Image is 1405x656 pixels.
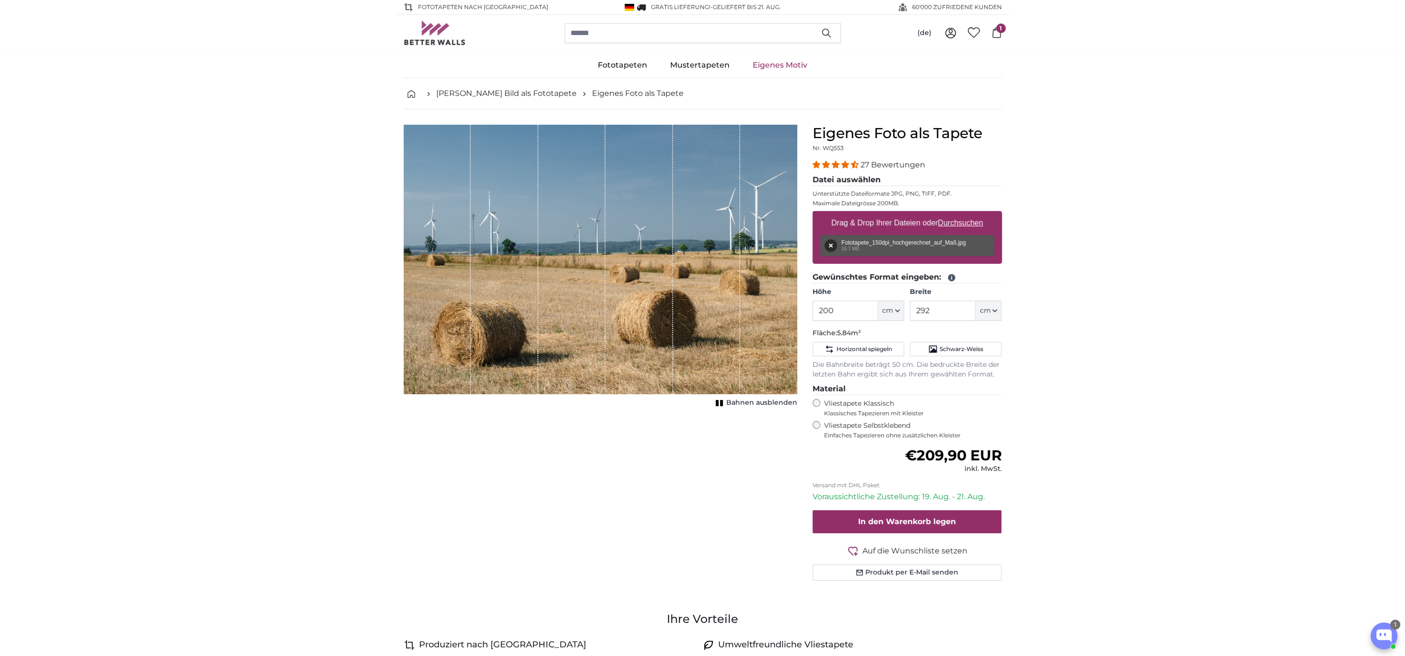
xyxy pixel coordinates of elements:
span: GRATIS Lieferung! [651,3,710,11]
span: Klassisches Tapezieren mit Kleister [824,410,994,417]
img: Betterwalls [404,21,466,45]
label: Breite [910,287,1001,297]
span: Fototapeten nach [GEOGRAPHIC_DATA] [418,3,548,12]
button: Schwarz-Weiss [910,342,1001,356]
button: Bahnen ausblenden [713,396,797,410]
label: Höhe [813,287,904,297]
a: Eigenes Motiv [741,53,819,78]
span: 4.41 stars [813,160,860,169]
span: 1 [996,23,1006,33]
label: Vliestapete Klassisch [824,399,994,417]
span: Geliefert bis 21. Aug. [713,3,781,11]
span: In den Warenkorb legen [858,517,956,526]
legend: Datei auswählen [813,174,1002,186]
p: Fläche: [813,328,1002,338]
a: Fototapeten [586,53,659,78]
legend: Material [813,383,1002,395]
h4: Produziert nach [GEOGRAPHIC_DATA] [419,638,586,652]
span: Einfaches Tapezieren ohne zusätzlichen Kleister [824,432,1002,439]
nav: breadcrumbs [404,78,1002,109]
span: cm [882,306,893,316]
button: cm [878,301,904,321]
span: Nr. WQ553 [813,144,844,152]
button: cm [975,301,1001,321]
p: Unterstützte Dateiformate JPG, PNG, TIFF, PDF. [813,190,1002,198]
a: Mustertapeten [659,53,741,78]
label: Drag & Drop Ihrer Dateien oder [827,213,987,233]
p: Voraussichtliche Zustellung: 19. Aug. - 21. Aug. [813,491,1002,503]
h4: Umweltfreundliche Vliestapete [718,638,853,652]
a: [PERSON_NAME] Bild als Fototapete [436,88,577,99]
div: 1 of 1 [404,125,797,410]
legend: Gewünschtes Format eingeben: [813,271,1002,283]
p: Die Bahnbreite beträgt 50 cm. Die bedruckte Breite der letzten Bahn ergibt sich aus Ihrem gewählt... [813,360,1002,379]
img: Deutschland [625,4,634,11]
span: cm [979,306,990,316]
span: 60'000 ZUFRIEDENE KUNDEN [912,3,1002,12]
button: Auf die Wunschliste setzen [813,545,1002,557]
button: Open chatbox [1370,622,1397,649]
button: (de) [910,24,939,42]
u: Durchsuchen [938,219,983,227]
span: 5.84m² [837,328,861,337]
a: Eigenes Foto als Tapete [592,88,684,99]
h1: Eigenes Foto als Tapete [813,125,1002,142]
span: Schwarz-Weiss [940,345,983,353]
span: - [710,3,781,11]
span: Auf die Wunschliste setzen [862,545,967,557]
span: 27 Bewertungen [860,160,925,169]
div: inkl. MwSt. [905,464,1001,474]
button: Produkt per E-Mail senden [813,564,1002,581]
button: In den Warenkorb legen [813,510,1002,533]
label: Vliestapete Selbstklebend [824,421,1002,439]
button: Horizontal spiegeln [813,342,904,356]
p: Maximale Dateigrösse 200MB. [813,199,1002,207]
span: Horizontal spiegeln [836,345,892,353]
p: Versand mit DHL Paket [813,481,1002,489]
div: 1 [1390,620,1400,630]
h3: Ihre Vorteile [404,611,1002,627]
span: Bahnen ausblenden [726,398,797,408]
span: €209,90 EUR [905,446,1001,464]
